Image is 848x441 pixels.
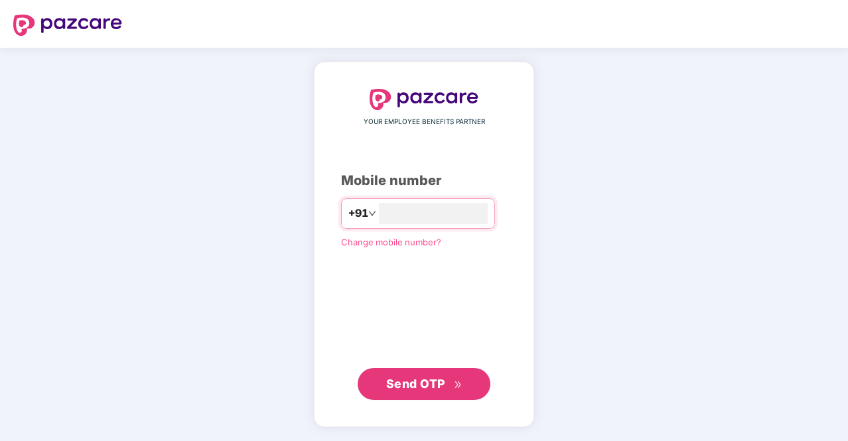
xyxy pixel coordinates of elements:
[341,237,441,247] a: Change mobile number?
[13,15,122,36] img: logo
[454,381,462,389] span: double-right
[341,170,507,191] div: Mobile number
[348,205,368,221] span: +91
[370,89,478,110] img: logo
[368,210,376,218] span: down
[364,117,485,127] span: YOUR EMPLOYEE BENEFITS PARTNER
[358,368,490,400] button: Send OTPdouble-right
[386,377,445,391] span: Send OTP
